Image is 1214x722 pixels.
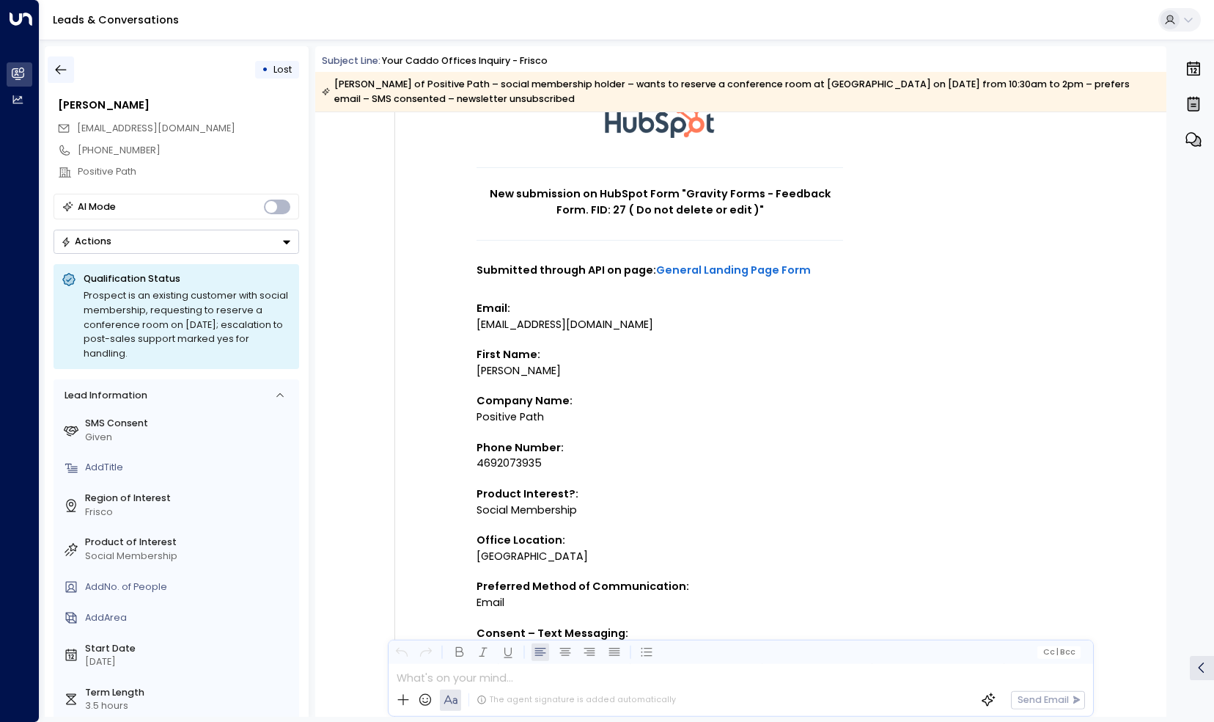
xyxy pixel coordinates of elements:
a: Leads & Conversations [53,12,179,27]
strong: Company Name: [477,393,573,408]
div: Email [477,595,843,611]
div: [PERSON_NAME] [58,98,299,114]
button: Undo [392,643,411,662]
div: [PERSON_NAME] of Positive Path – social membership holder – wants to reserve a conference room at... [322,77,1158,106]
div: • [262,58,268,81]
label: Product of Interest [85,536,294,550]
div: Your Caddo Offices Inquiry - Frisco [382,54,548,68]
div: Frisco [85,506,294,519]
div: Positive Path [78,165,299,179]
label: SMS Consent [85,417,294,431]
span: Lost [273,63,292,76]
div: Given [85,431,294,445]
strong: Phone Number: [477,440,564,455]
img: HubSpot [605,76,715,167]
h1: New submission on HubSpot Form "Gravity Forms - Feedback Form. FID: 27 ( Do not delete or edit )" [477,186,843,218]
div: AddNo. of People [85,580,294,594]
a: General Landing Page Form [656,263,811,279]
div: 3.5 hours [85,699,294,713]
div: Button group with a nested menu [54,230,299,254]
div: [GEOGRAPHIC_DATA] [477,549,843,565]
div: Lead Information [59,389,147,403]
div: [EMAIL_ADDRESS][DOMAIN_NAME] [477,317,843,333]
strong: First Name: [477,347,540,362]
span: Cc Bcc [1042,648,1075,657]
div: 4692073935 [477,456,843,472]
div: AddTitle [85,461,294,475]
div: [PERSON_NAME] [477,363,843,379]
div: Social Membership [477,503,843,519]
div: [DATE] [85,655,294,669]
strong: Email: [477,301,510,316]
div: [PHONE_NUMBER] [78,144,299,158]
div: AI Mode [78,200,116,214]
span: [EMAIL_ADDRESS][DOMAIN_NAME] [77,122,235,134]
button: Actions [54,230,299,254]
label: Term Length [85,686,294,700]
div: Positive Path [477,409,843,426]
div: Social Membership [85,550,294,564]
button: Cc|Bcc [1037,646,1081,658]
div: The agent signature is added automatically [477,694,676,706]
label: Region of Interest [85,492,294,506]
label: Start Date [85,642,294,656]
button: Redo [417,643,435,662]
strong: Product Interest?: [477,486,578,501]
span: sari@saricounselor.com [77,122,235,136]
strong: Preferred Method of Communication: [477,579,689,594]
span: Subject Line: [322,54,380,67]
p: Qualification Status [84,272,291,285]
div: AddArea [85,611,294,625]
strong: Submitted through API on page: [477,263,811,277]
span: | [1056,648,1059,657]
div: Actions [61,236,111,247]
strong: Office Location: [477,533,565,547]
div: Prospect is an existing customer with social membership, requesting to reserve a conference room ... [84,288,291,361]
strong: Consent – Text Messaging: [477,626,628,641]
